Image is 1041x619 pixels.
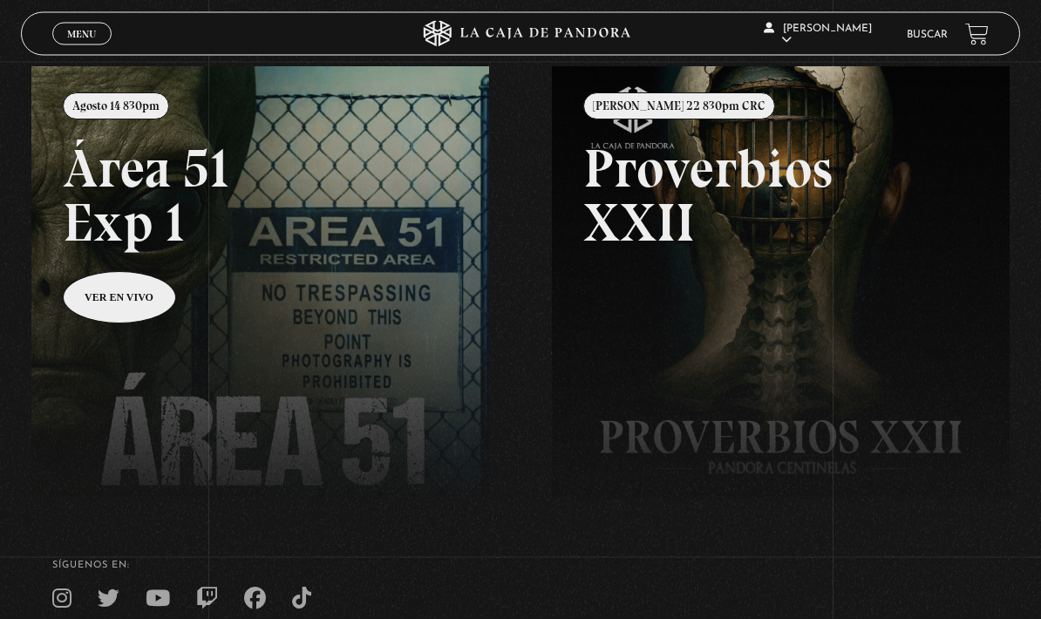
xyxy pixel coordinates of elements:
a: View your shopping cart [965,23,989,46]
span: Cerrar [61,44,102,56]
span: [PERSON_NAME] [764,24,872,45]
a: Buscar [907,30,948,40]
span: Menu [67,29,96,39]
h4: SÍguenos en: [52,561,990,571]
